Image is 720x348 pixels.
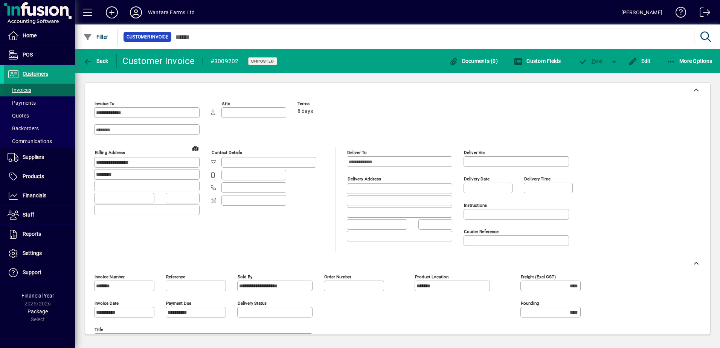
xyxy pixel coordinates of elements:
mat-label: Rounding [521,301,539,306]
span: Back [83,58,108,64]
span: Unposted [251,59,274,64]
mat-label: Instructions [464,203,487,208]
span: POS [23,52,33,58]
span: Staff [23,212,34,218]
span: Backorders [8,125,39,131]
a: Suppliers [4,148,75,167]
mat-label: Deliver via [464,150,485,155]
a: POS [4,46,75,64]
span: ost [579,58,603,64]
span: More Options [667,58,712,64]
span: Payments [8,100,36,106]
span: Documents (0) [449,58,498,64]
a: Knowledge Base [670,2,686,26]
a: Financials [4,186,75,205]
span: Financial Year [21,293,54,299]
mat-label: Payment due [166,301,191,306]
span: Filter [83,34,108,40]
span: Edit [628,58,651,64]
button: Edit [626,54,653,68]
span: Custom Fields [514,58,561,64]
button: Post [575,54,607,68]
span: Customer Invoice [127,33,168,41]
a: Staff [4,206,75,224]
mat-label: Delivery time [524,176,551,182]
span: Suppliers [23,154,44,160]
span: 8 days [297,108,313,114]
button: Documents (0) [447,54,500,68]
button: Back [81,54,110,68]
span: Invoices [8,87,31,93]
a: Products [4,167,75,186]
a: Settings [4,244,75,263]
a: View on map [189,142,201,154]
a: Quotes [4,109,75,122]
span: Communications [8,138,52,144]
div: Wantara Farms Ltd [148,6,195,18]
div: [PERSON_NAME] [621,6,662,18]
button: Add [100,6,124,19]
mat-label: Freight (excl GST) [521,274,556,279]
mat-label: Delivery status [238,301,267,306]
app-page-header-button: Back [75,54,117,68]
mat-label: Sold by [238,274,252,279]
a: Logout [694,2,711,26]
mat-label: Courier Reference [464,229,499,234]
span: Products [23,173,44,179]
span: Customers [23,71,48,77]
span: Support [23,269,41,275]
span: Settings [23,250,42,256]
a: Reports [4,225,75,244]
a: Backorders [4,122,75,135]
div: Customer Invoice [122,55,195,67]
button: Profile [124,6,148,19]
span: Package [27,308,48,314]
button: Custom Fields [512,54,563,68]
mat-label: Invoice To [95,101,114,106]
mat-label: Delivery date [464,176,490,182]
a: Communications [4,135,75,148]
div: #3009202 [211,55,239,67]
span: Financials [23,192,46,198]
mat-label: Deliver To [347,150,367,155]
a: Support [4,263,75,282]
mat-label: Title [95,327,103,332]
button: Filter [81,30,110,44]
a: Payments [4,96,75,109]
a: Home [4,26,75,45]
mat-label: Attn [222,101,230,106]
a: Invoices [4,84,75,96]
span: P [592,58,595,64]
mat-label: Invoice date [95,301,119,306]
mat-label: Invoice number [95,274,125,279]
button: More Options [665,54,714,68]
span: Terms [297,101,343,106]
mat-label: Reference [166,274,185,279]
mat-label: Product location [415,274,448,279]
span: Reports [23,231,41,237]
mat-label: Order number [324,274,351,279]
span: Quotes [8,113,29,119]
span: Home [23,32,37,38]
